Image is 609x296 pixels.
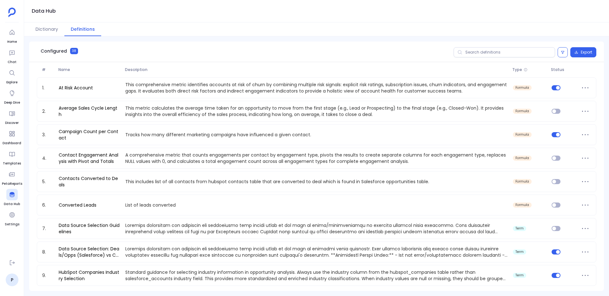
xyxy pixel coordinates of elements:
span: 1. [40,85,56,91]
a: At Risk Account [56,85,95,91]
span: 6. [40,202,56,208]
p: This comprehensive metric identifies accounts at risk of churn by combining multiple risk signals... [123,81,510,94]
span: term [515,273,524,277]
span: 8. [40,249,56,255]
span: Settings [5,222,19,227]
span: Templates [3,161,21,166]
span: term [515,227,524,230]
button: Export [570,47,596,57]
span: Discover [5,120,19,125]
a: Data Source Selection Guidelines [56,222,123,235]
span: 38 [70,48,78,54]
button: Definitions [64,23,101,36]
span: Data Hub [4,202,20,207]
p: Tracks how many different marketing campaigns have influenced a given contact. [123,132,510,138]
span: PetaReports [2,181,22,186]
a: Converted Leads [56,202,99,208]
span: formula [515,180,529,183]
p: A comprehensive metric that counts engagements per contact by engagement type, pivots the results... [123,152,510,164]
span: Home [6,39,18,44]
a: Templates [3,148,21,166]
span: Deep Dive [4,100,20,105]
p: List of leads converted [123,202,510,208]
a: Chat [6,47,18,65]
a: Campaign Count per Contact [56,128,123,141]
span: Type [512,67,522,72]
a: Data Hub [4,189,20,207]
a: Home [6,27,18,44]
span: Chat [6,60,18,65]
span: Description [122,67,510,72]
a: Contacts Converted to Deals [56,175,123,188]
span: formula [515,203,529,207]
a: Explore [6,67,18,85]
a: PetaReports [2,169,22,186]
a: Settings [5,209,19,227]
span: formula [515,86,529,90]
span: Dashboard [3,141,21,146]
a: Deep Dive [4,87,20,105]
span: Configured [41,48,67,54]
span: 4. [40,155,56,161]
p: This metric calculates the average time taken for an opportunity to move from the first stage (e.... [123,105,510,118]
span: term [515,250,524,254]
span: 9. [40,272,56,279]
a: Contact Engagement Analysis with Pivot and Totals [56,152,123,164]
p: Loremips dolorsitam con adipiscin eli seddoeiusmo temp incidi utlab et dol magn al enimadmi venia... [123,246,510,258]
span: 7. [40,225,56,232]
span: 3. [40,132,56,138]
a: Dashboard [3,128,21,146]
img: petavue logo [8,8,16,17]
a: P [6,273,18,286]
a: HubSpot Companies Industry Selection [56,269,123,282]
h1: Data Hub [32,7,56,16]
span: formula [515,156,529,160]
a: Data Source Selection: Deals/Opps (Salesforce) vs Contacts/Funnel (HubSpot) [56,246,123,258]
a: Average Sales Cycle Length [56,105,123,118]
span: 2. [40,108,56,114]
input: Search definitions [454,47,555,57]
span: Export [581,50,592,55]
span: # [39,67,56,72]
p: This includes list of all contacts from hubspot contacts table that are converted to deal which i... [123,178,510,185]
span: Name [56,67,122,72]
span: Explore [6,80,18,85]
span: formula [515,109,529,113]
p: Loremips dolorsitam con adipiscin eli seddoeiusmo temp incidi utlab et dol magn al enima/minimven... [123,222,510,235]
a: Discover [5,108,19,125]
span: formula [515,133,529,137]
span: 5. [40,178,56,185]
button: Dictionary [29,23,64,36]
span: Status [548,67,576,72]
p: Standard guidance for selecting industry information in opportunity analysis. Always use the indu... [123,269,510,282]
